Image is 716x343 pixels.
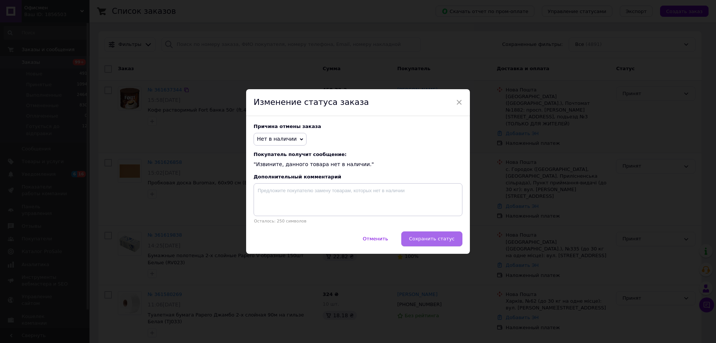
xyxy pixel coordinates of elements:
[246,89,470,116] div: Изменение статуса заказа
[409,236,455,241] span: Сохранить статус
[254,174,462,180] div: Дополнительный комментарий
[254,152,462,157] span: Покупатель получит сообщение:
[254,219,462,224] p: Осталось: 250 символов
[456,96,462,109] span: ×
[363,236,388,241] span: Отменить
[254,124,462,129] div: Причина отмены заказа
[254,152,462,168] div: "Извините, данного товара нет в наличии."
[257,136,297,142] span: Нет в наличии
[355,231,396,246] button: Отменить
[401,231,462,246] button: Сохранить статус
